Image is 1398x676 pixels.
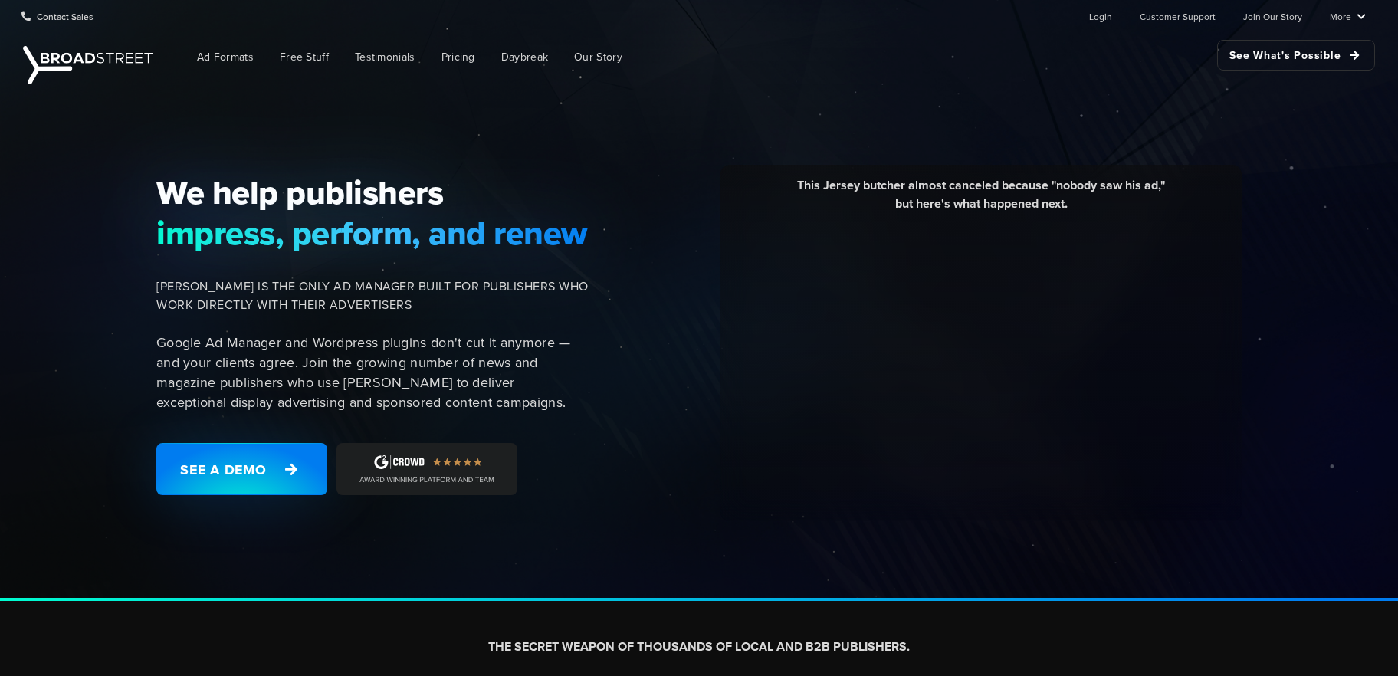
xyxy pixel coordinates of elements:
[1089,1,1112,31] a: Login
[574,49,622,65] span: Our Story
[161,32,1375,82] nav: Main
[732,225,1230,504] iframe: YouTube video player
[490,40,560,74] a: Daybreak
[156,277,589,314] span: [PERSON_NAME] IS THE ONLY AD MANAGER BUILT FOR PUBLISHERS WHO WORK DIRECTLY WITH THEIR ADVERTISERS
[501,49,548,65] span: Daybreak
[1217,40,1375,71] a: See What's Possible
[1330,1,1366,31] a: More
[1243,1,1302,31] a: Join Our Story
[156,213,589,253] span: impress, perform, and renew
[21,1,94,31] a: Contact Sales
[156,172,589,212] span: We help publishers
[732,176,1230,225] div: This Jersey butcher almost canceled because "nobody saw his ad," but here's what happened next.
[343,40,427,74] a: Testimonials
[156,443,327,495] a: See a Demo
[271,639,1127,655] h2: THE SECRET WEAPON OF THOUSANDS OF LOCAL AND B2B PUBLISHERS.
[23,46,153,84] img: Broadstreet | The Ad Manager for Small Publishers
[268,40,340,74] a: Free Stuff
[355,49,415,65] span: Testimonials
[156,333,589,412] p: Google Ad Manager and Wordpress plugins don't cut it anymore — and your clients agree. Join the g...
[563,40,634,74] a: Our Story
[197,49,254,65] span: Ad Formats
[280,49,329,65] span: Free Stuff
[185,40,265,74] a: Ad Formats
[441,49,475,65] span: Pricing
[430,40,487,74] a: Pricing
[1140,1,1216,31] a: Customer Support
